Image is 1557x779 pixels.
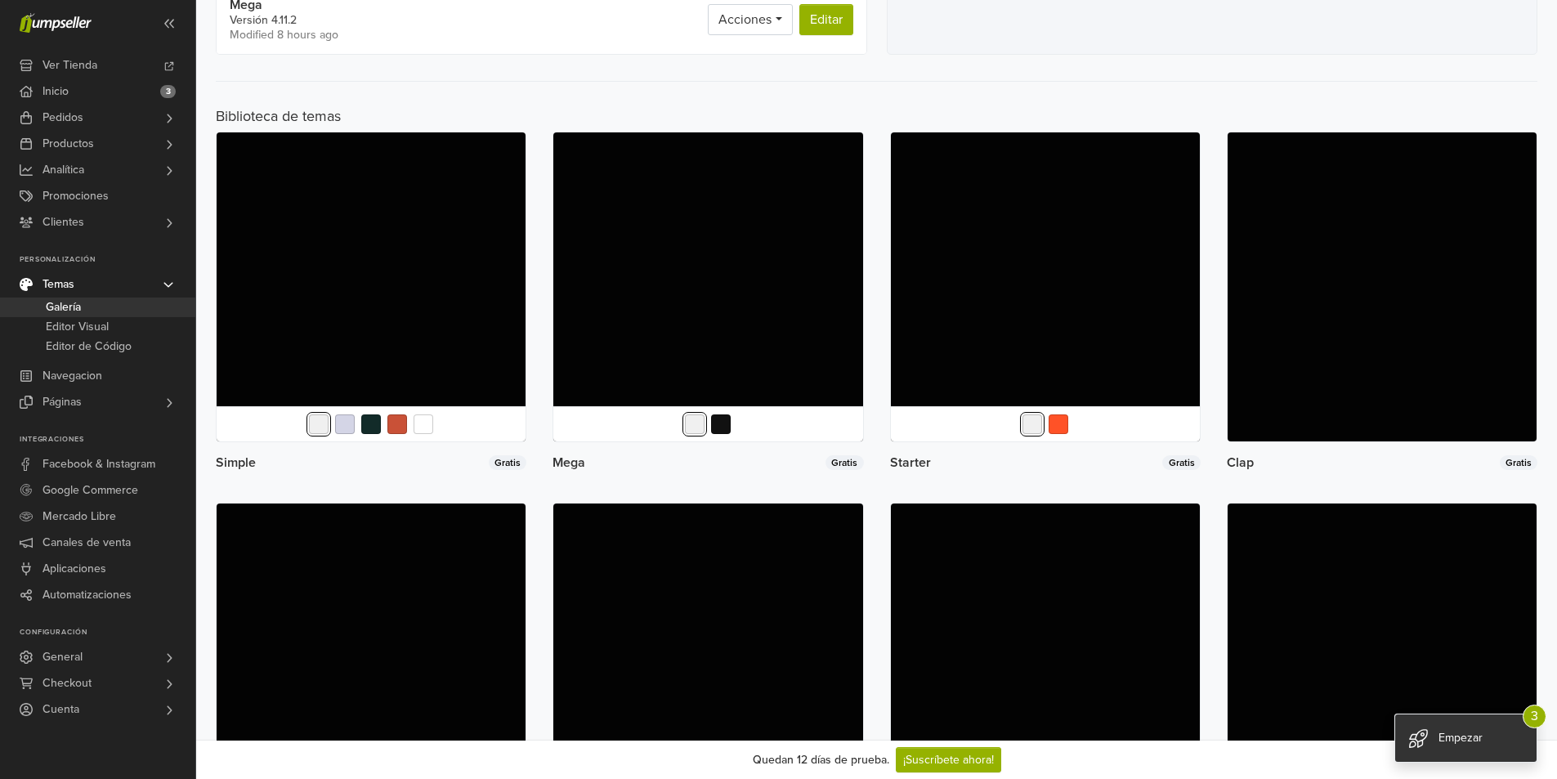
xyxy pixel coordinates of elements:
[799,4,853,35] a: Editar
[335,414,355,434] button: Light
[1022,414,1042,434] button: Default
[309,414,329,434] button: Default
[43,530,131,556] span: Canales de venta
[1395,714,1537,762] div: Empezar 3
[43,504,116,530] span: Mercado Libre
[160,85,176,98] span: 3
[1227,456,1254,469] span: Clap
[20,435,195,445] p: Integraciones
[46,337,132,356] span: Editor de Código
[43,477,138,504] span: Google Commerce
[361,414,381,434] button: Green
[230,15,297,26] a: Versión 4.11.2
[711,414,731,434] button: Dark
[1500,455,1537,470] span: Gratis
[43,644,83,670] span: General
[685,414,705,434] button: Default
[553,456,585,469] span: Mega
[387,414,407,434] button: Ruby
[896,747,1001,772] a: ¡Suscríbete ahora!
[43,209,84,235] span: Clientes
[708,4,792,35] a: Acciones
[43,78,69,105] span: Inicio
[43,451,155,477] span: Facebook & Instagram
[43,363,102,389] span: Navegacion
[43,52,97,78] span: Ver Tienda
[43,556,106,582] span: Aplicaciones
[1523,705,1546,728] span: 3
[489,455,526,470] span: Gratis
[43,105,83,131] span: Pedidos
[216,456,256,469] span: Simple
[43,582,132,608] span: Automatizaciones
[1049,414,1068,434] button: Ember
[753,751,889,768] div: Quedan 12 días de prueba.
[20,628,195,638] p: Configuración
[825,455,863,470] span: Gratis
[890,456,931,469] span: Starter
[230,29,338,41] span: 2025-10-08 10:36
[20,255,195,265] p: Personalización
[1438,731,1483,745] span: Empezar
[1162,455,1200,470] span: Gratis
[43,696,79,723] span: Cuenta
[216,108,1537,126] h5: Biblioteca de temas
[43,183,109,209] span: Promociones
[43,157,84,183] span: Analítica
[43,131,94,157] span: Productos
[43,271,74,298] span: Temas
[43,389,82,415] span: Páginas
[46,298,81,317] span: Galería
[414,414,433,434] button: Lite
[46,317,109,337] span: Editor Visual
[43,670,92,696] span: Checkout
[718,11,772,28] span: Acciones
